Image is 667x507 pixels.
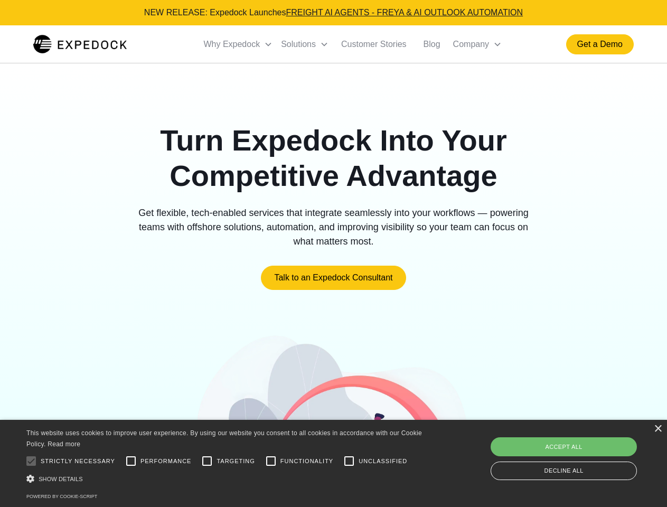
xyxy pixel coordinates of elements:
div: Company [453,39,489,50]
a: Customer Stories [333,26,415,62]
a: Talk to an Expedock Consultant [261,266,406,290]
img: Expedock Logo [33,34,127,55]
span: Targeting [217,457,255,466]
span: Performance [140,457,192,466]
span: This website uses cookies to improve user experience. By using our website you consent to all coo... [26,429,422,448]
div: NEW RELEASE: Expedock Launches [144,6,523,19]
a: FREIGHT AI AGENTS - FREYA & AI OUTLOOK AUTOMATION [286,8,523,17]
div: Solutions [281,39,316,50]
div: Get flexible, tech-enabled services that integrate seamlessly into your workflows — powering team... [131,206,537,249]
iframe: Chat Widget [491,393,667,507]
h1: Turn Expedock Into Your Competitive Advantage [131,123,537,193]
div: Why Expedock [203,39,260,50]
span: Functionality [280,457,333,466]
span: Show details [39,476,83,482]
a: Read more [48,440,80,448]
div: Show details [26,473,426,484]
a: Get a Demo [566,34,634,54]
a: Powered by cookie-script [26,494,97,499]
span: Strictly necessary [41,457,115,466]
a: Blog [415,26,449,62]
span: Unclassified [359,457,407,466]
